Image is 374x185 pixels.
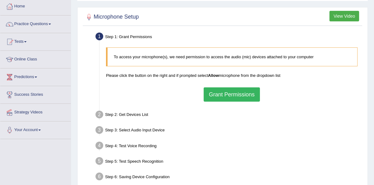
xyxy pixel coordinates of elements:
div: Step 5: Test Speech Recognition [93,155,365,169]
div: Step 3: Select Audio Input Device [93,124,365,138]
button: View Video [329,11,359,21]
a: Your Account [0,121,71,137]
div: Step 1: Grant Permissions [93,31,365,44]
a: Success Stories [0,86,71,102]
p: Please click the button on the right and if prompted select microphone from the dropdown list [106,73,358,78]
div: Step 4: Test Voice Recording [93,140,365,153]
b: Allow [208,73,219,78]
a: Strategy Videos [0,104,71,119]
p: To access your microphone(s), we need permission to access the audio (mic) devices attached to yo... [114,54,351,60]
div: Step 2: Get Devices List [93,109,365,122]
div: Step 6: Saving Device Configuration [93,171,365,184]
a: Predictions [0,68,71,84]
h2: Microphone Setup [84,12,139,22]
a: Tests [0,33,71,49]
button: Grant Permissions [204,87,260,102]
a: Practice Questions [0,15,71,31]
a: Online Class [0,51,71,66]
